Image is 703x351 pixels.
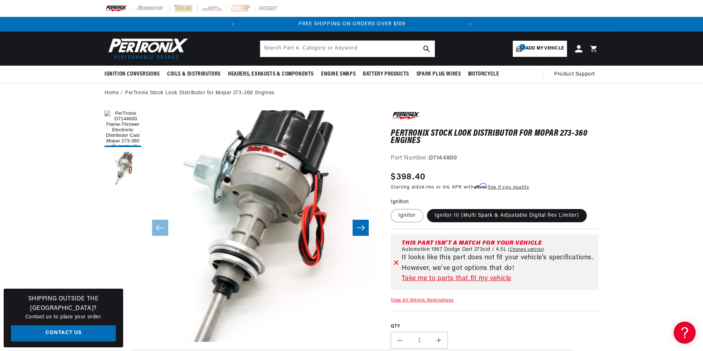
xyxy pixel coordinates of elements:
[429,155,457,161] strong: D7144600
[474,183,487,189] span: Affirm
[152,220,168,236] button: Slide left
[104,89,119,97] a: Home
[104,36,189,61] img: Pertronix
[554,70,595,78] span: Product Support
[260,41,435,57] input: Search Part #, Category or Keyword
[104,110,141,147] button: Load image 1 in gallery view
[11,325,116,342] a: Contact Us
[241,20,463,28] div: 2 of 2
[167,70,221,78] span: Coils & Distributors
[317,66,359,83] summary: Engine Swaps
[468,70,499,78] span: Motorcycle
[104,70,160,78] span: Ignition Conversions
[402,240,596,246] div: This part isn't a match for your vehicle
[359,66,413,83] summary: Battery Products
[353,220,369,236] button: Slide right
[104,110,376,345] media-gallery: Gallery Viewer
[104,89,599,97] nav: breadcrumbs
[391,323,599,330] label: QTY
[241,20,463,28] div: Announcement
[554,66,599,83] summary: Product Support
[163,66,224,83] summary: Coils & Distributors
[363,70,409,78] span: Battery Products
[488,185,529,190] a: See if you qualify - Learn more about Affirm Financing (opens in modal)
[228,70,314,78] span: Headers, Exhausts & Components
[391,130,599,145] h1: PerTronix Stock Look Distributor for Mopar 273-360 Engines
[416,185,425,190] span: $36
[464,66,503,83] summary: Motorcycle
[226,17,240,32] button: Translation missing: en.sections.announcements.previous_announcement
[391,184,529,191] p: Starting at /mo or 0% APR with .
[463,17,478,32] button: Translation missing: en.sections.announcements.next_announcement
[402,247,507,253] span: Automotive 1967 Dodge Dart 273cid / 4.5L
[321,70,356,78] span: Engine Swaps
[125,89,275,97] a: PerTronix Stock Look Distributor for Mopar 273-360 Engines
[104,66,163,83] summary: Ignition Conversions
[104,151,141,187] button: Load image 2 in gallery view
[86,17,617,32] slideshow-component: Translation missing: en.sections.announcements.announcement_bar
[391,154,599,163] div: Part Number:
[419,41,435,57] button: search button
[391,298,453,303] a: View All Vehicle Applications
[391,209,423,222] label: Ignitor
[391,171,426,184] span: $398.40
[416,70,461,78] span: Spark Plug Wires
[427,209,587,222] label: Ignitor III (Multi Spark & Adjustable Digital Rev Limiter)
[513,41,567,57] a: 1Add my vehicle
[224,66,317,83] summary: Headers, Exhausts & Components
[402,253,596,274] p: It looks like this part does not fit your vehicle's specifications. However, we've got options th...
[11,313,116,321] p: Contact us to place your order.
[402,274,596,284] a: Take me to parts that fit my vehicle
[508,247,544,253] a: Change vehicle
[11,295,116,313] h3: Shipping Outside the [GEOGRAPHIC_DATA]?
[391,198,409,206] legend: Ignition
[519,44,526,50] span: 1
[526,45,564,52] span: Add my vehicle
[299,21,405,27] span: FREE SHIPPING ON ORDERS OVER $109
[413,66,465,83] summary: Spark Plug Wires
